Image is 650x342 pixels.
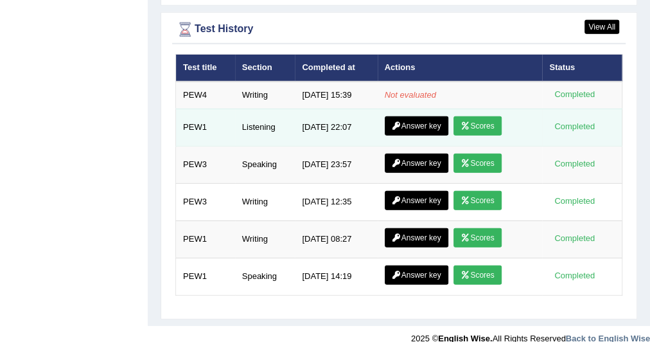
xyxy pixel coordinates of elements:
[176,82,235,109] td: PEW4
[295,258,377,295] td: [DATE] 14:19
[235,221,295,258] td: Writing
[453,154,501,173] a: Scores
[542,55,622,82] th: Status
[175,20,622,39] div: Test History
[385,116,448,136] a: Answer key
[549,232,599,246] div: Completed
[378,55,543,82] th: Actions
[235,109,295,146] td: Listening
[584,20,619,34] a: View All
[549,157,599,171] div: Completed
[176,183,235,221] td: PEW3
[549,120,599,134] div: Completed
[385,191,448,210] a: Answer key
[453,228,501,248] a: Scores
[295,82,377,109] td: [DATE] 15:39
[235,258,295,295] td: Speaking
[385,90,436,100] em: Not evaluated
[295,55,377,82] th: Completed at
[295,109,377,146] td: [DATE] 22:07
[453,265,501,285] a: Scores
[235,146,295,183] td: Speaking
[176,146,235,183] td: PEW3
[453,191,501,210] a: Scores
[235,82,295,109] td: Writing
[176,109,235,146] td: PEW1
[295,221,377,258] td: [DATE] 08:27
[176,258,235,295] td: PEW1
[453,116,501,136] a: Scores
[549,195,599,208] div: Completed
[385,228,448,248] a: Answer key
[176,221,235,258] td: PEW1
[549,269,599,283] div: Completed
[176,55,235,82] th: Test title
[295,183,377,221] td: [DATE] 12:35
[235,183,295,221] td: Writing
[385,265,448,285] a: Answer key
[295,146,377,183] td: [DATE] 23:57
[385,154,448,173] a: Answer key
[549,88,599,102] div: Completed
[235,55,295,82] th: Section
